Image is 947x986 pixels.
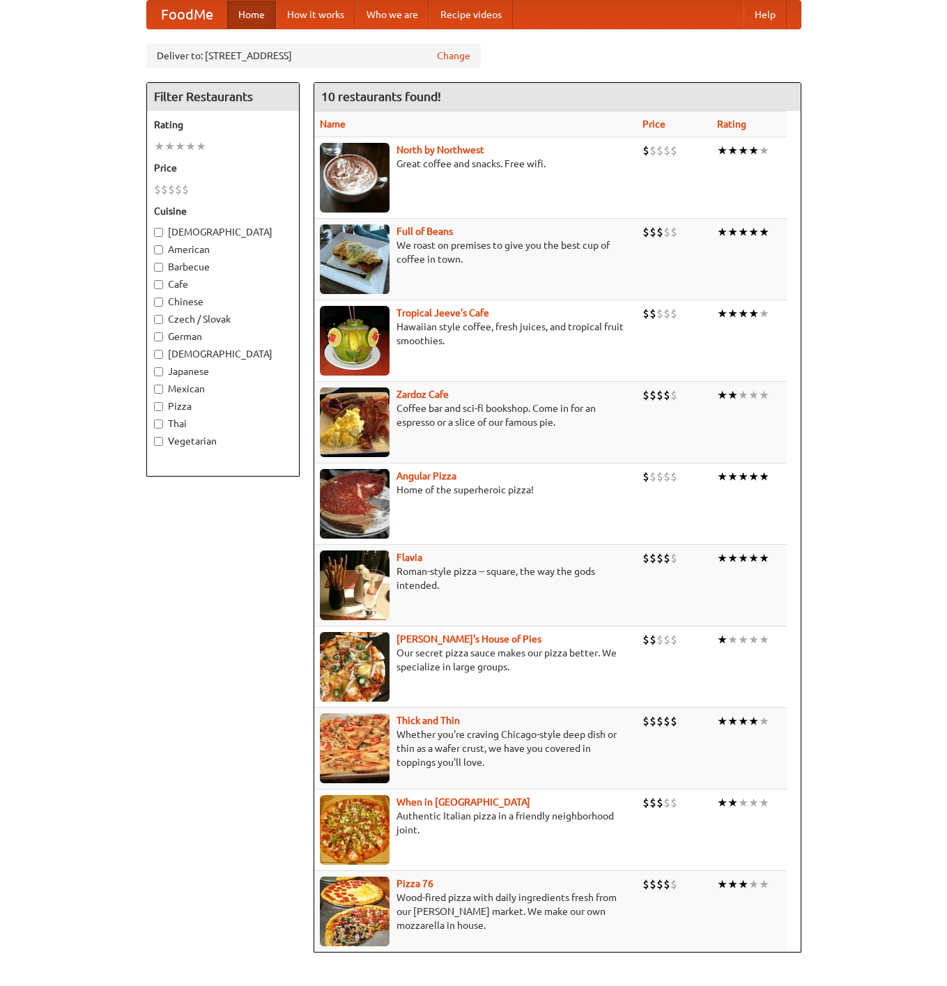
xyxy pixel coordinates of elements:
img: zardoz.jpg [320,387,390,457]
li: ★ [738,469,748,484]
li: ★ [727,306,738,321]
a: Full of Beans [396,226,453,237]
li: ★ [164,139,175,154]
img: thick.jpg [320,714,390,783]
li: $ [663,714,670,729]
li: ★ [727,550,738,566]
a: North by Northwest [396,144,484,155]
li: ★ [738,224,748,240]
li: $ [649,877,656,892]
h5: Price [154,161,292,175]
label: Vegetarian [154,434,292,448]
label: Czech / Slovak [154,312,292,326]
li: $ [663,550,670,566]
li: ★ [748,632,759,647]
a: Help [744,1,787,29]
li: ★ [717,632,727,647]
li: $ [670,714,677,729]
img: jeeves.jpg [320,306,390,376]
label: Barbecue [154,260,292,274]
a: Change [437,49,470,63]
li: ★ [748,469,759,484]
li: ★ [727,143,738,158]
a: Price [642,118,665,130]
img: luigis.jpg [320,632,390,702]
label: Japanese [154,364,292,378]
li: $ [642,795,649,810]
li: ★ [717,387,727,403]
p: Our secret pizza sauce makes our pizza better. We specialize in large groups. [320,646,632,674]
li: $ [656,550,663,566]
input: Cafe [154,280,163,289]
img: north.jpg [320,143,390,213]
li: $ [161,182,168,197]
a: When in [GEOGRAPHIC_DATA] [396,796,530,808]
li: $ [649,306,656,321]
li: ★ [759,632,769,647]
li: $ [649,795,656,810]
li: $ [663,795,670,810]
li: $ [182,182,189,197]
p: Roman-style pizza -- square, the way the gods intended. [320,564,632,592]
li: ★ [727,387,738,403]
li: $ [649,469,656,484]
li: ★ [759,469,769,484]
li: $ [670,550,677,566]
li: $ [642,224,649,240]
li: $ [663,469,670,484]
li: $ [663,387,670,403]
li: ★ [717,714,727,729]
li: $ [642,877,649,892]
label: Pizza [154,399,292,413]
li: ★ [738,550,748,566]
li: $ [642,714,649,729]
li: ★ [727,224,738,240]
li: ★ [717,224,727,240]
a: Tropical Jeeve's Cafe [396,307,489,318]
li: $ [656,306,663,321]
li: $ [642,550,649,566]
li: ★ [738,632,748,647]
li: ★ [748,795,759,810]
li: $ [642,632,649,647]
li: ★ [738,306,748,321]
img: beans.jpg [320,224,390,294]
li: $ [642,306,649,321]
label: German [154,330,292,344]
li: $ [656,469,663,484]
label: Mexican [154,382,292,396]
li: ★ [748,143,759,158]
li: ★ [759,877,769,892]
li: ★ [738,387,748,403]
a: Flavia [396,552,422,563]
li: ★ [759,224,769,240]
li: $ [649,550,656,566]
li: $ [656,387,663,403]
h4: Filter Restaurants [147,83,299,111]
p: Wood-fired pizza with daily ingredients fresh from our [PERSON_NAME] market. We make our own mozz... [320,891,632,932]
input: Vegetarian [154,437,163,446]
li: $ [649,387,656,403]
li: $ [649,714,656,729]
input: Pizza [154,402,163,411]
li: $ [663,143,670,158]
a: Zardoz Cafe [396,389,449,400]
li: ★ [185,139,196,154]
input: Barbecue [154,263,163,272]
b: Thick and Thin [396,715,460,726]
li: ★ [759,387,769,403]
li: ★ [748,224,759,240]
li: $ [670,469,677,484]
li: ★ [738,714,748,729]
li: ★ [717,877,727,892]
li: $ [670,224,677,240]
li: ★ [759,795,769,810]
li: $ [663,632,670,647]
a: [PERSON_NAME]'s House of Pies [396,633,541,645]
li: $ [670,877,677,892]
a: Rating [717,118,746,130]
